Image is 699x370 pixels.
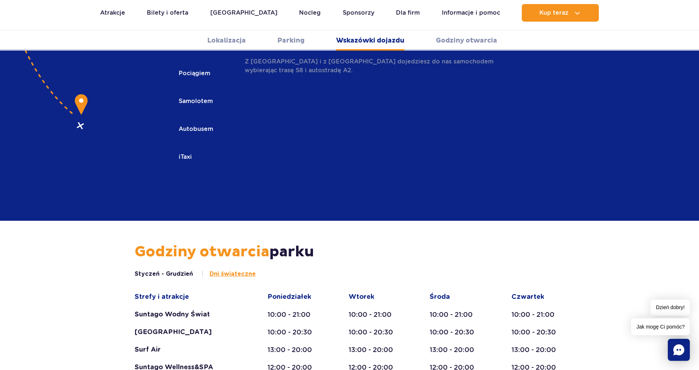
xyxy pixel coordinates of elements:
button: Autobusem [171,121,219,137]
a: Lokalizacja [207,30,246,51]
div: Strefy i atrakcje [135,293,239,301]
div: 13:00 - 20:00 [511,345,564,354]
button: iTaxi [171,149,198,165]
button: Kup teraz [522,4,599,22]
div: 10:00 - 21:00 [511,310,564,319]
div: Suntago Wodny Świat [135,310,239,319]
a: Nocleg [299,4,321,22]
a: Dla firm [396,4,420,22]
div: 13:00 - 20:00 [267,345,320,354]
div: Czwartek [511,293,564,301]
button: Styczeń - Grudzień [135,270,193,278]
div: 10:00 - 20:30 [511,328,564,337]
div: Surf Air [135,345,239,354]
button: Samolotem [171,93,219,109]
button: Pociągiem [171,65,216,81]
a: Godziny otwarcia [436,30,497,51]
a: [GEOGRAPHIC_DATA] [210,4,277,22]
button: Dni świąteczne [201,270,256,278]
span: Dzień dobry! [651,300,690,315]
p: Z [GEOGRAPHIC_DATA] i z [GEOGRAPHIC_DATA] dojedziesz do nas samochodem wybierając trasę S8 i auto... [245,57,509,75]
div: Wtorek [349,293,401,301]
a: Bilety i oferta [147,4,188,22]
div: 10:00 - 20:30 [349,328,401,337]
a: Parking [277,30,305,51]
span: Jak mogę Ci pomóc? [631,318,690,335]
div: Chat [668,339,690,361]
div: Poniedziałek [267,293,320,301]
div: 13:00 - 20:00 [430,345,483,354]
h2: parku [135,243,564,261]
div: 10:00 - 21:00 [267,310,320,319]
div: 13:00 - 20:00 [349,345,401,354]
div: 10:00 - 21:00 [349,310,401,319]
a: Wskazówki dojazdu [336,30,404,51]
span: Kup teraz [539,10,568,16]
span: Dni świąteczne [210,270,256,278]
a: Atrakcje [100,4,125,22]
div: [GEOGRAPHIC_DATA] [135,328,239,337]
a: Sponsorzy [343,4,374,22]
div: 10:00 - 21:00 [430,310,483,319]
div: 10:00 - 20:30 [430,328,483,337]
a: Informacje i pomoc [442,4,500,22]
span: Godziny otwarcia [135,243,269,261]
div: Środa [430,293,483,301]
div: 10:00 - 20:30 [267,328,320,337]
